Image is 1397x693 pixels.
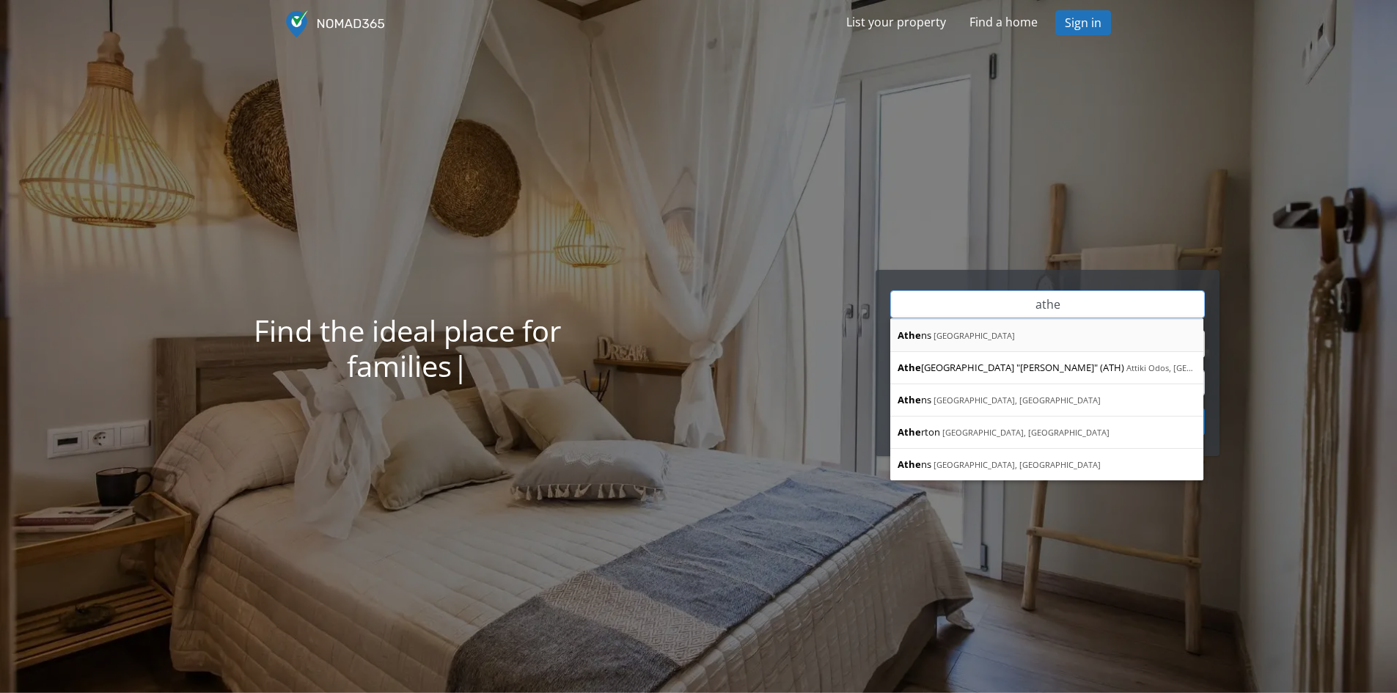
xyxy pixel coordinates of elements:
[835,7,958,37] a: List your property
[898,393,934,406] span: ns
[898,329,934,342] span: ns
[452,345,469,386] span: |
[1126,362,1341,373] span: Attiki Odos, [GEOGRAPHIC_DATA], [GEOGRAPHIC_DATA]
[898,425,942,439] span: rton
[934,330,1015,341] span: [GEOGRAPHIC_DATA]
[958,7,1049,37] a: Find a home
[934,459,1101,470] span: [GEOGRAPHIC_DATA], [GEOGRAPHIC_DATA]
[934,395,1101,406] span: [GEOGRAPHIC_DATA], [GEOGRAPHIC_DATA]
[898,393,921,406] span: Athe
[347,345,452,386] span: f a m i l i e s
[898,425,921,439] span: Athe
[1055,10,1111,35] a: Sign in
[898,361,921,374] span: Athe
[898,361,1126,374] span: [GEOGRAPHIC_DATA] "[PERSON_NAME]" (ATH)
[122,313,693,384] h1: Find the ideal place for
[898,458,921,471] span: Athe
[942,427,1110,438] span: [GEOGRAPHIC_DATA], [GEOGRAPHIC_DATA]
[898,329,921,342] span: Athe
[286,10,384,37] img: Tourmie Stay logo white
[898,458,934,471] span: ns
[890,290,1205,318] input: Where do you want to stay?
